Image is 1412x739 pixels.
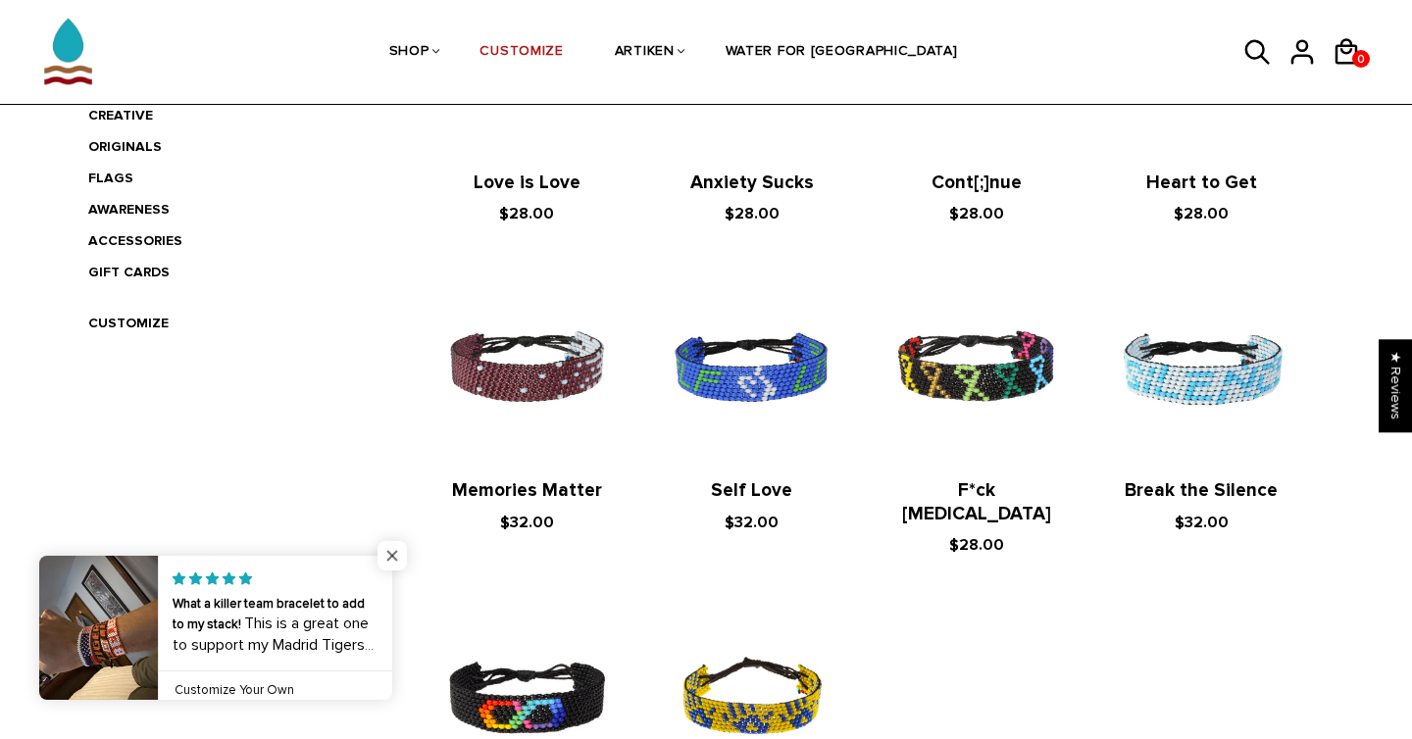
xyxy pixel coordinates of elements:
[452,479,602,502] a: Memories Matter
[479,1,563,105] a: CUSTOMIZE
[474,172,580,194] a: Love is Love
[1175,513,1229,532] span: $32.00
[499,204,554,223] span: $28.00
[88,232,182,249] a: ACCESSORIES
[1125,479,1278,502] a: Break the Silence
[1379,339,1412,432] div: Click to open Judge.me floating reviews tab
[932,172,1022,194] a: Cont[;]nue
[88,107,153,123] a: CREATIVE
[711,479,792,502] a: Self Love
[389,1,429,105] a: SHOP
[88,264,170,280] a: GIFT CARDS
[902,479,1051,525] a: F*ck [MEDICAL_DATA]
[1174,204,1229,223] span: $28.00
[500,513,554,532] span: $32.00
[88,138,162,155] a: ORIGINALS
[949,204,1004,223] span: $28.00
[88,315,169,331] a: CUSTOMIZE
[88,170,133,186] a: FLAGS
[949,535,1004,555] span: $28.00
[88,201,170,218] a: AWARENESS
[690,172,814,194] a: Anxiety Sucks
[1146,172,1257,194] a: Heart to Get
[726,1,958,105] a: WATER FOR [GEOGRAPHIC_DATA]
[378,541,407,570] span: Close popup widget
[615,1,675,105] a: ARTIKEN
[1352,50,1370,68] a: 0
[1352,47,1370,72] span: 0
[725,204,780,223] span: $28.00
[725,513,779,532] span: $32.00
